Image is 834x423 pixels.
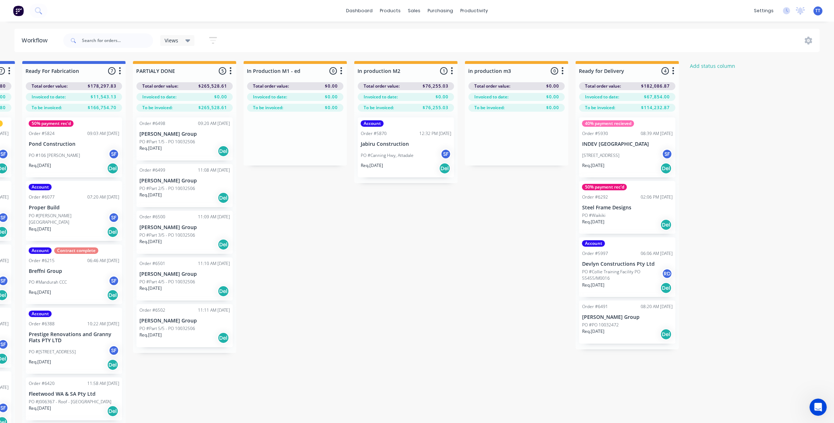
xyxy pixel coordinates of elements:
div: settings [750,5,777,16]
div: Del [218,239,229,250]
p: Req. [DATE] [582,328,604,335]
div: Order #6502 [139,307,165,313]
p: Req. [DATE] [29,359,51,365]
span: $114,232.87 [641,104,670,111]
p: Req. [DATE] [139,238,162,245]
span: $0.00 [546,104,559,111]
p: [PERSON_NAME] Group [139,271,230,277]
p: Prestige Renovations and Granny Flats PTY LTD [29,331,119,344]
p: PO #Part 1/5 - PO 10032506 [139,139,195,145]
div: 06:46 AM [DATE] [87,257,119,264]
a: dashboard [342,5,376,16]
div: Workflow [22,36,51,45]
div: Del [218,192,229,204]
span: To be invoiced: [253,104,283,111]
p: Req. [DATE] [139,192,162,198]
div: 11:10 AM [DATE] [198,260,230,267]
div: sales [404,5,424,16]
div: Del [107,359,119,371]
div: 40% payment recievedOrder #593008:39 AM [DATE]INDEV [GEOGRAPHIC_DATA][STREET_ADDRESS]SFReq.[DATE]Del [579,117,676,177]
div: 50% payment rec'dOrder #582409:03 AM [DATE]Pond ConstructionPO #106 [PERSON_NAME]SFReq.[DATE]Del [26,117,122,177]
p: Breffni Group [29,268,119,274]
div: 50% payment rec'd [582,184,627,190]
p: PO #Waikiki [582,212,605,219]
div: 40% payment recieved [582,120,634,127]
p: Steel Frame Designs [582,205,673,211]
div: AccountOrder #638810:22 AM [DATE]Prestige Renovations and Granny Flats PTY LTDPO #[STREET_ADDRESS... [26,308,122,374]
div: AccountOrder #587012:32 PM [DATE]Jabiru ConstructionPO #Canning Hwy, AttadaleSFReq.[DATE]Del [358,117,454,177]
div: 50% payment rec'd [29,120,74,127]
div: Order #6491 [582,303,608,310]
span: To be invoiced: [585,104,615,111]
span: To be invoiced: [142,104,172,111]
div: Order #6420 [29,380,55,387]
div: Del [660,329,672,340]
span: Invoiced to date: [474,94,508,100]
button: Add status column [686,61,739,71]
p: PO #[STREET_ADDRESS] [29,349,76,355]
div: Contract complete [54,247,98,254]
span: $76,255.03 [423,104,448,111]
p: PO #[PERSON_NAME][GEOGRAPHIC_DATA] [29,213,109,226]
p: Jabiru Construction [361,141,451,147]
span: Invoiced to date: [364,94,398,100]
span: Invoiced to date: [32,94,66,100]
div: Order #6499 [139,167,165,173]
span: Views [165,37,178,44]
iframe: Intercom live chat [810,399,827,416]
span: $0.00 [546,83,559,89]
div: Order #6501 [139,260,165,267]
p: [PERSON_NAME] Group [139,224,230,231]
span: To be invoiced: [364,104,394,111]
span: Invoiced to date: [585,94,619,100]
p: Proper Build [29,205,119,211]
div: Order #642011:58 AM [DATE]Fleetwood WA & SA Pty LtdPO #J006367 - Roof - [GEOGRAPHIC_DATA]Req.[DAT... [26,377,122,420]
div: 11:11 AM [DATE] [198,307,230,313]
div: 11:08 AM [DATE] [198,167,230,173]
span: Total order value: [474,83,510,89]
span: $265,528.61 [198,104,227,111]
p: [PERSON_NAME] Group [139,178,230,184]
div: AccountOrder #607707:20 AM [DATE]Proper BuildPO #[PERSON_NAME][GEOGRAPHIC_DATA]SFReq.[DATE]Del [26,181,122,241]
div: Del [439,163,451,174]
p: Req. [DATE] [139,145,162,152]
div: 08:20 AM [DATE] [641,303,673,310]
span: $166,754.70 [88,104,116,111]
p: [PERSON_NAME] Group [582,314,673,320]
span: TT [816,8,821,14]
div: Del [107,289,119,301]
div: Order #650211:11 AM [DATE][PERSON_NAME] GroupPO #Part 5/5 - PO 10032506Req.[DATE]Del [137,304,233,347]
span: $0.00 [325,94,338,100]
div: 07:20 AM [DATE] [87,194,119,200]
span: Total order value: [585,83,621,89]
div: Account [29,311,52,317]
p: PO #PO 10032472 [582,322,619,328]
div: Account [29,184,52,190]
div: Order #649911:08 AM [DATE][PERSON_NAME] GroupPO #Part 2/5 - PO 10032506Req.[DATE]Del [137,164,233,207]
div: 11:09 AM [DATE] [198,214,230,220]
span: $67,854.00 [644,94,670,100]
div: Order #649108:20 AM [DATE][PERSON_NAME] GroupPO #PO 10032472Req.[DATE]Del [579,301,676,344]
span: To be invoiced: [32,104,62,111]
input: Search for orders... [82,33,153,48]
span: Invoiced to date: [253,94,287,100]
span: To be invoiced: [474,104,504,111]
p: Devlyn Constructions Pty Ltd [582,261,673,267]
p: INDEV [GEOGRAPHIC_DATA] [582,141,673,147]
div: Account [29,247,52,254]
div: AccountContract completeOrder #621506:46 AM [DATE]Breffni GroupPO #Mandurah CCCSFReq.[DATE]Del [26,245,122,305]
p: PO #Part 3/5 - PO 10032506 [139,232,195,238]
p: Req. [DATE] [29,405,51,412]
div: Order #5997 [582,250,608,257]
p: [PERSON_NAME] Group [139,318,230,324]
div: Del [218,332,229,344]
span: Total order value: [32,83,68,89]
span: $76,255.03 [423,83,448,89]
span: $0.00 [546,94,559,100]
div: productivity [457,5,492,16]
div: 02:06 PM [DATE] [641,194,673,200]
div: 08:39 AM [DATE] [641,130,673,137]
div: 11:58 AM [DATE] [87,380,119,387]
div: 50% payment rec'dOrder #629202:06 PM [DATE]Steel Frame DesignsPO #WaikikiReq.[DATE]Del [579,181,676,234]
p: Req. [DATE] [582,219,604,225]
